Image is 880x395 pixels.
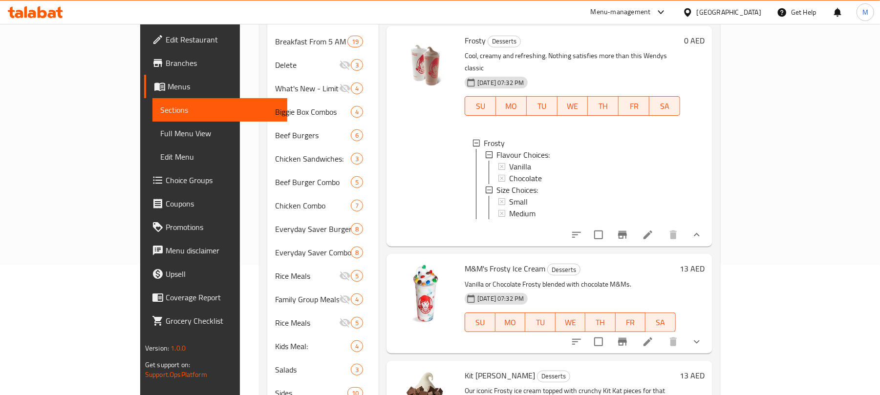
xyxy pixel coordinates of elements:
a: Upsell [144,262,287,286]
span: [DATE] 07:32 PM [473,294,528,303]
span: 8 [351,225,363,234]
span: Small [509,196,528,208]
span: Coupons [166,198,279,209]
span: 5 [351,318,363,328]
button: FR [616,312,646,332]
span: Branches [166,57,279,69]
button: delete [662,330,685,353]
div: Family Group Meals4 [267,288,379,311]
button: SU [465,312,495,332]
span: Everyday Saver Combos [275,247,351,258]
p: Vanilla or Chocolate Frosty blended with chocolate M&Ms. [465,278,676,291]
span: 8 [351,248,363,257]
span: Breakfast From 5 AM to11 AM [275,36,347,47]
span: WE [561,99,584,113]
a: Coupons [144,192,287,215]
span: [DATE] 07:32 PM [473,78,528,87]
div: items [351,200,363,211]
div: items [351,129,363,141]
div: Everyday Saver Combos8 [267,241,379,264]
div: Desserts [547,264,580,275]
a: Edit Restaurant [144,28,287,51]
span: Beef Burger Combo [275,176,351,188]
button: MO [495,312,526,332]
div: Delete3 [267,53,379,77]
span: What's New - Limited Time Only [275,83,339,94]
span: Chicken Combo [275,200,351,211]
span: Kids Meal: [275,340,351,352]
span: Rice Meals [275,317,339,329]
div: items [351,293,363,305]
span: Frosty [465,33,486,48]
div: items [351,317,363,329]
span: Select to update [588,225,609,245]
h6: 13 AED [680,369,705,382]
span: Salads [275,364,351,375]
button: MO [496,96,527,116]
div: items [351,223,363,235]
span: FR [622,99,645,113]
span: TU [529,315,552,330]
span: 5 [351,271,363,281]
div: items [347,36,363,47]
span: 1.0.0 [171,342,186,354]
svg: Show Choices [691,229,703,241]
span: FR [620,315,642,330]
div: items [351,364,363,375]
a: Branches [144,51,287,75]
svg: Show Choices [691,336,703,348]
span: M&M's Frosty Ice Cream [465,261,545,276]
a: Sections [152,98,287,122]
a: Menus [144,75,287,98]
button: TU [527,96,558,116]
svg: Inactive section [339,270,351,282]
span: Full Menu View [160,127,279,139]
span: Upsell [166,268,279,280]
button: WE [556,312,586,332]
span: TU [531,99,554,113]
span: Desserts [488,36,520,47]
button: WE [558,96,588,116]
span: 5 [351,178,363,187]
span: Coverage Report [166,291,279,303]
div: Desserts [537,371,570,382]
button: TH [588,96,619,116]
span: Medium [509,208,536,219]
svg: Inactive section [339,317,351,329]
span: MO [500,99,523,113]
button: SA [645,312,676,332]
a: Grocery Checklist [144,309,287,333]
div: items [351,59,363,71]
h6: 13 AED [680,262,705,275]
a: Edit menu item [642,229,654,241]
span: Version: [145,342,169,354]
span: Menu disclaimer [166,245,279,256]
div: Rice Meals5 [267,311,379,334]
span: SU [469,315,491,330]
span: Biggie Box Combos [275,106,351,118]
div: Chicken Combo7 [267,194,379,217]
span: 3 [351,154,363,164]
div: Menu-management [591,6,651,18]
button: TH [585,312,616,332]
div: Chicken Sandwiches:3 [267,147,379,170]
div: Everyday Saver Burger8 [267,217,379,241]
span: 4 [351,342,363,351]
span: 19 [348,37,363,46]
a: Promotions [144,215,287,239]
svg: Inactive section [339,83,351,94]
span: 4 [351,84,363,93]
a: Full Menu View [152,122,287,145]
p: Cool, creamy and refreshing. Nothing satisfies more than this Wendys classic [465,50,680,74]
span: Chicken Sandwiches: [275,153,351,165]
h6: 0 AED [684,34,705,47]
span: 6 [351,131,363,140]
span: SA [653,99,676,113]
span: Chocolate [509,172,542,184]
span: Everyday Saver Burger [275,223,351,235]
